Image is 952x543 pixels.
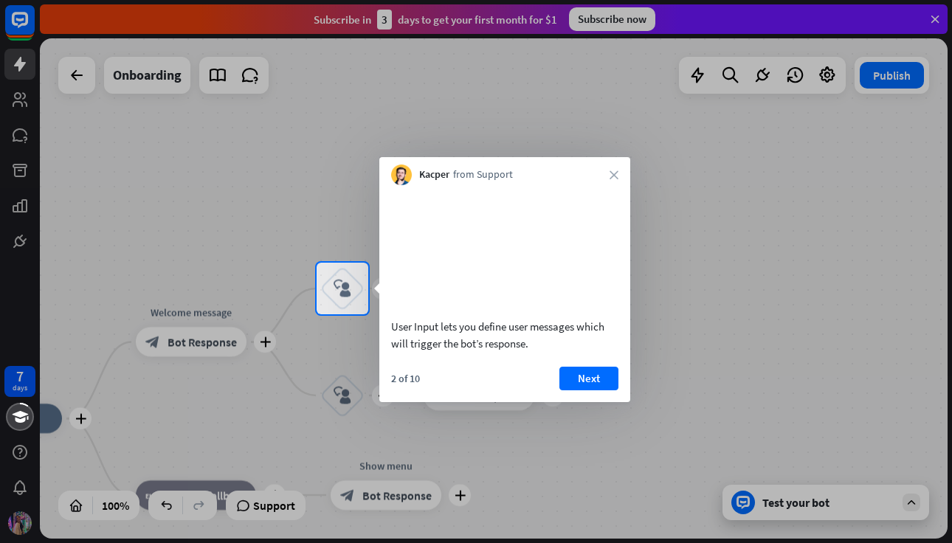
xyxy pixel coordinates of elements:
[391,372,420,385] div: 2 of 10
[12,6,56,50] button: Open LiveChat chat widget
[453,167,513,182] span: from Support
[610,170,618,179] i: close
[334,280,351,297] i: block_user_input
[391,318,618,352] div: User Input lets you define user messages which will trigger the bot’s response.
[559,367,618,390] button: Next
[419,167,449,182] span: Kacper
